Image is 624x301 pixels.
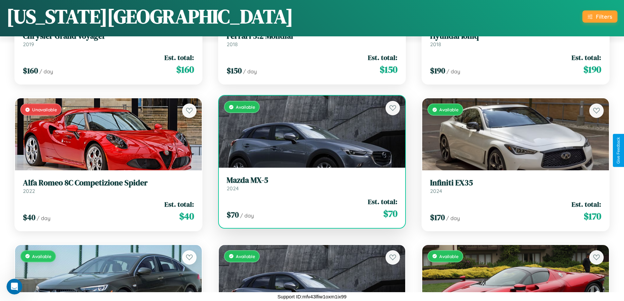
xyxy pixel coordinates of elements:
[227,41,238,47] span: 2018
[7,3,293,30] h1: [US_STATE][GEOGRAPHIC_DATA]
[430,178,601,194] a: Infiniti EX352024
[32,107,57,112] span: Unavailable
[277,292,347,301] p: Support ID: mfv43lfiw1oxm1ix99
[430,31,601,47] a: Hyundai Ioniq2018
[368,197,397,206] span: Est. total:
[23,31,194,41] h3: Chrysler Grand Voyager
[430,31,601,41] h3: Hyundai Ioniq
[39,68,53,75] span: / day
[176,63,194,76] span: $ 160
[23,41,34,47] span: 2019
[383,207,397,220] span: $ 70
[227,176,398,192] a: Mazda MX-52024
[582,10,617,23] button: Filters
[380,63,397,76] span: $ 150
[227,176,398,185] h3: Mazda MX-5
[227,31,398,47] a: Ferrari 3.2 Mondial2018
[430,212,445,223] span: $ 170
[368,53,397,62] span: Est. total:
[23,188,35,194] span: 2022
[583,63,601,76] span: $ 190
[179,210,194,223] span: $ 40
[596,13,612,20] div: Filters
[439,107,459,112] span: Available
[23,178,194,194] a: Alfa Romeo 8C Competizione Spider2022
[23,212,35,223] span: $ 40
[23,31,194,47] a: Chrysler Grand Voyager2019
[430,65,445,76] span: $ 190
[227,185,239,192] span: 2024
[23,178,194,188] h3: Alfa Romeo 8C Competizione Spider
[240,212,254,219] span: / day
[227,65,242,76] span: $ 150
[584,210,601,223] span: $ 170
[7,279,22,294] iframe: Intercom live chat
[227,31,398,41] h3: Ferrari 3.2 Mondial
[164,53,194,62] span: Est. total:
[243,68,257,75] span: / day
[430,178,601,188] h3: Infiniti EX35
[572,199,601,209] span: Est. total:
[164,199,194,209] span: Est. total:
[236,104,255,110] span: Available
[439,254,459,259] span: Available
[446,215,460,221] span: / day
[236,254,255,259] span: Available
[227,209,239,220] span: $ 70
[37,215,50,221] span: / day
[430,41,441,47] span: 2018
[572,53,601,62] span: Est. total:
[446,68,460,75] span: / day
[32,254,51,259] span: Available
[23,65,38,76] span: $ 160
[430,188,442,194] span: 2024
[616,137,621,164] div: Give Feedback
